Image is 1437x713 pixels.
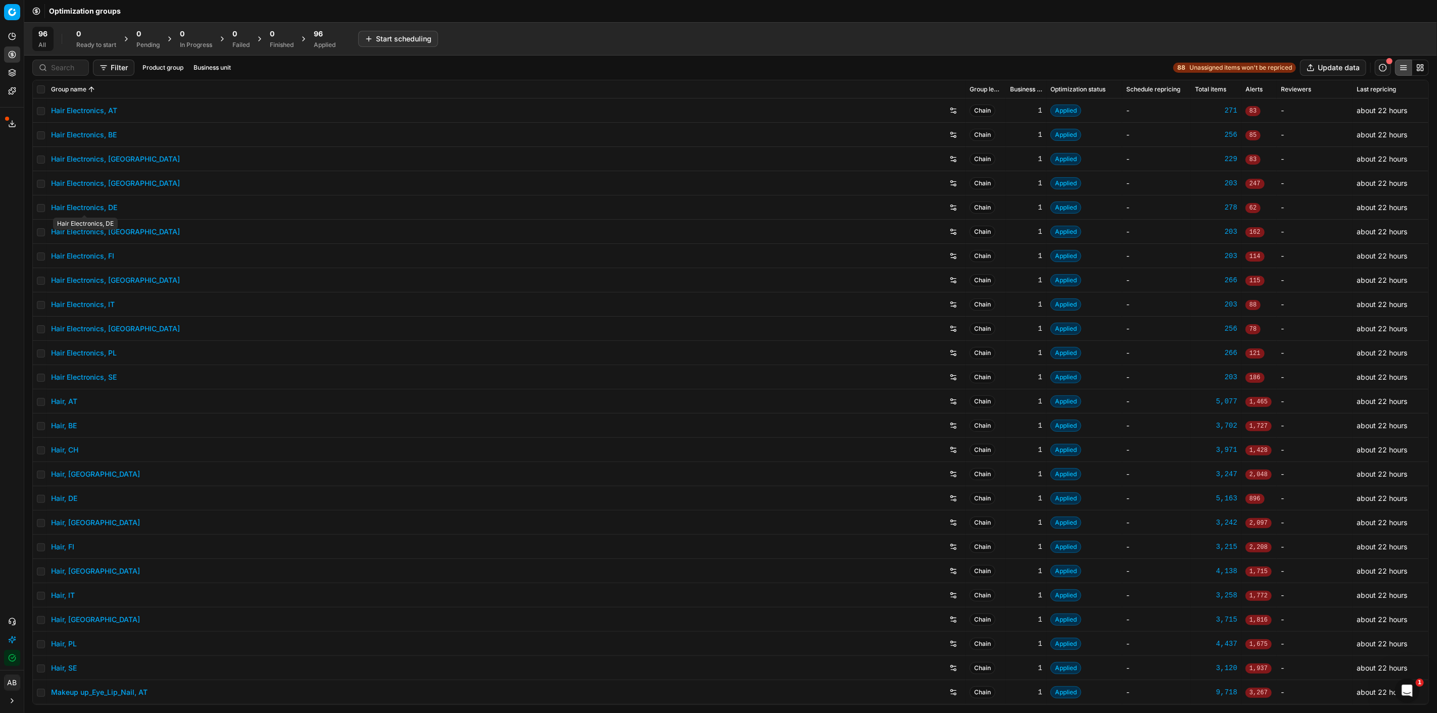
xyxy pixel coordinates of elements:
div: Finished [270,41,294,49]
button: Update data [1300,60,1366,76]
a: 5,163 [1195,493,1237,503]
button: Filter [93,60,134,76]
td: - [1277,98,1353,123]
a: 3,258 [1195,590,1237,600]
span: 162 [1246,227,1265,237]
a: Hair Electronics, DE [51,202,117,213]
a: Hair, AT [51,396,77,406]
span: about 22 hours [1357,542,1407,551]
a: 256 [1195,324,1237,334]
a: 3,120 [1195,663,1237,673]
span: 1,675 [1246,639,1272,649]
a: 4,437 [1195,639,1237,649]
a: Hair Electronics, [GEOGRAPHIC_DATA] [51,275,180,285]
div: 1 [1010,469,1042,479]
td: - [1277,147,1353,171]
span: Chain [970,371,995,383]
span: Applied [1050,371,1081,383]
a: 3,715 [1195,615,1237,625]
td: - [1122,656,1191,680]
span: Chain [970,274,995,286]
a: 203 [1195,372,1237,382]
a: 3,247 [1195,469,1237,479]
td: - [1122,341,1191,365]
span: Chain [970,395,995,408]
span: Applied [1050,201,1081,214]
span: 85 [1246,130,1261,140]
span: 1,937 [1246,664,1272,674]
div: 1 [1010,421,1042,431]
a: Hair Electronics, IT [51,299,115,310]
td: - [1277,511,1353,535]
td: - [1122,292,1191,317]
span: Chain [970,589,995,601]
td: - [1277,486,1353,511]
td: - [1277,365,1353,389]
a: Hair, [GEOGRAPHIC_DATA] [51,469,140,479]
div: 1 [1010,615,1042,625]
a: 5,077 [1195,396,1237,406]
span: 1 [1416,679,1424,687]
span: Applied [1050,226,1081,238]
span: 2,097 [1246,518,1272,528]
span: 115 [1246,276,1265,286]
div: 203 [1195,178,1237,188]
button: AB [4,675,20,691]
span: Chain [970,468,995,480]
td: - [1277,656,1353,680]
span: 1,772 [1246,591,1272,601]
a: 88Unassigned items won't be repriced [1173,63,1296,73]
td: - [1277,195,1353,220]
div: Pending [136,41,160,49]
a: Hair, [GEOGRAPHIC_DATA] [51,566,140,576]
span: 0 [136,29,141,39]
a: 266 [1195,348,1237,358]
span: AB [5,675,20,690]
td: - [1277,583,1353,607]
span: Unassigned items won't be repriced [1189,64,1292,72]
span: Business unit [1010,85,1042,93]
td: - [1277,462,1353,486]
div: 3,702 [1195,421,1237,431]
div: 256 [1195,130,1237,140]
span: Chain [970,153,995,165]
a: Hair, BE [51,421,77,431]
span: 121 [1246,348,1265,359]
div: 1 [1010,130,1042,140]
td: - [1122,486,1191,511]
a: Hair Electronics, FI [51,251,114,261]
div: Applied [314,41,336,49]
a: Hair, SE [51,663,77,673]
span: Chain [970,226,995,238]
a: Hair, PL [51,639,77,649]
td: - [1277,341,1353,365]
nav: breadcrumb [49,6,121,16]
div: 1 [1010,663,1042,673]
div: In Progress [180,41,212,49]
button: Start scheduling [358,31,438,47]
td: - [1277,680,1353,704]
div: 1 [1010,445,1042,455]
span: 83 [1246,106,1261,116]
div: 266 [1195,275,1237,285]
a: 3,971 [1195,445,1237,455]
button: Product group [138,62,187,74]
div: 1 [1010,493,1042,503]
span: Chain [970,323,995,335]
div: 1 [1010,566,1042,576]
div: 3,242 [1195,518,1237,528]
span: Applied [1050,347,1081,359]
div: 1 [1010,348,1042,358]
div: 1 [1010,396,1042,406]
span: Chain [970,638,995,650]
td: - [1277,171,1353,195]
td: - [1122,317,1191,341]
div: 1 [1010,275,1042,285]
span: Reviewers [1281,85,1311,93]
